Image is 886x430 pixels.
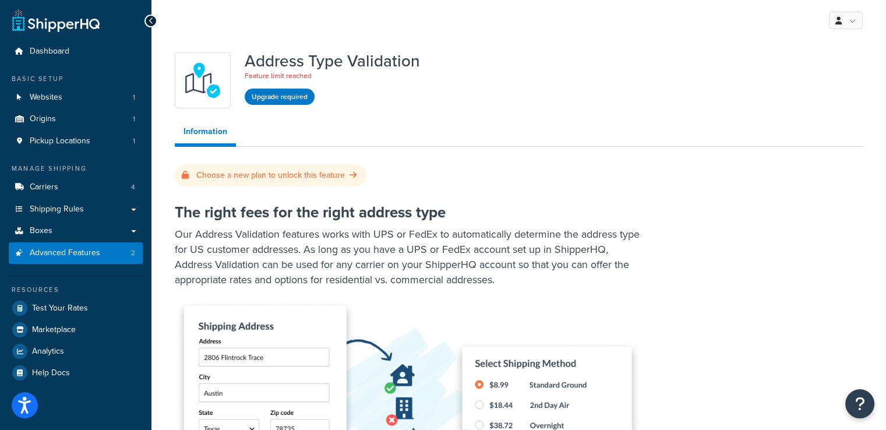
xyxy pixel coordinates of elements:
a: Analytics [9,341,143,362]
span: 4 [131,182,135,192]
span: 1 [133,114,135,124]
div: Resources [9,285,143,295]
li: Pickup Locations [9,131,143,152]
span: Help Docs [32,368,70,378]
span: Dashboard [30,47,69,57]
p: Feature limit reached [245,70,420,82]
span: 2 [131,248,135,258]
a: Boxes [9,220,143,242]
span: Carriers [30,182,58,192]
button: Upgrade required [245,89,315,105]
li: Carriers [9,177,143,198]
p: Our Address Validation features works with UPS or FedEx to automatically determine the address ty... [175,227,641,287]
span: Origins [30,114,56,124]
span: Websites [30,93,62,103]
a: Dashboard [9,41,143,62]
a: Origins1 [9,108,143,130]
span: 1 [133,93,135,103]
img: kIG8fy0lQAAAABJRU5ErkJggg== [182,60,223,101]
a: Shipping Rules [9,199,143,220]
li: Websites [9,87,143,108]
a: Pickup Locations1 [9,131,143,152]
a: Information [175,120,236,147]
span: Test Your Rates [32,304,88,313]
h2: The right fees for the right address type [175,204,828,221]
span: Shipping Rules [30,205,84,214]
a: Choose a new plan to unlock this feature [182,169,359,181]
div: Manage Shipping [9,164,143,174]
a: Advanced Features2 [9,242,143,264]
div: Basic Setup [9,74,143,84]
span: Marketplace [32,325,76,335]
h1: Address Type Validation [245,52,420,70]
a: Websites1 [9,87,143,108]
span: Advanced Features [30,248,100,258]
span: Pickup Locations [30,136,90,146]
li: Advanced Features [9,242,143,264]
span: 1 [133,136,135,146]
a: Help Docs [9,362,143,383]
a: Carriers4 [9,177,143,198]
a: Test Your Rates [9,298,143,319]
button: Open Resource Center [845,389,874,418]
li: Origins [9,108,143,130]
span: Analytics [32,347,64,357]
a: Marketplace [9,319,143,340]
span: Boxes [30,226,52,236]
